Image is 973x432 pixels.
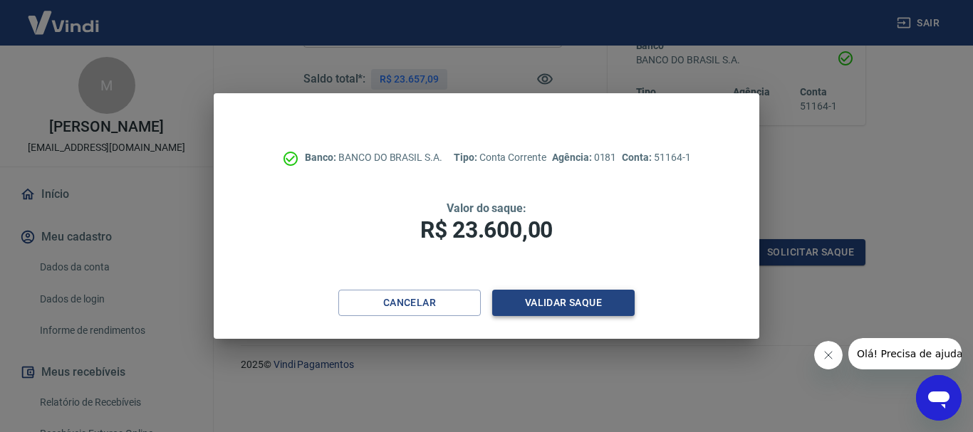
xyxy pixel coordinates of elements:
[305,152,338,163] span: Banco:
[454,150,546,165] p: Conta Corrente
[420,216,553,243] span: R$ 23.600,00
[447,201,526,215] span: Valor do saque:
[848,338,962,369] iframe: Mensagem da empresa
[9,10,120,21] span: Olá! Precisa de ajuda?
[814,341,843,369] iframe: Fechar mensagem
[338,290,481,316] button: Cancelar
[622,150,690,165] p: 51164-1
[552,150,616,165] p: 0181
[492,290,635,316] button: Validar saque
[552,152,594,163] span: Agência:
[305,150,442,165] p: BANCO DO BRASIL S.A.
[916,375,962,421] iframe: Botão para abrir a janela de mensagens
[454,152,479,163] span: Tipo:
[622,152,654,163] span: Conta:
